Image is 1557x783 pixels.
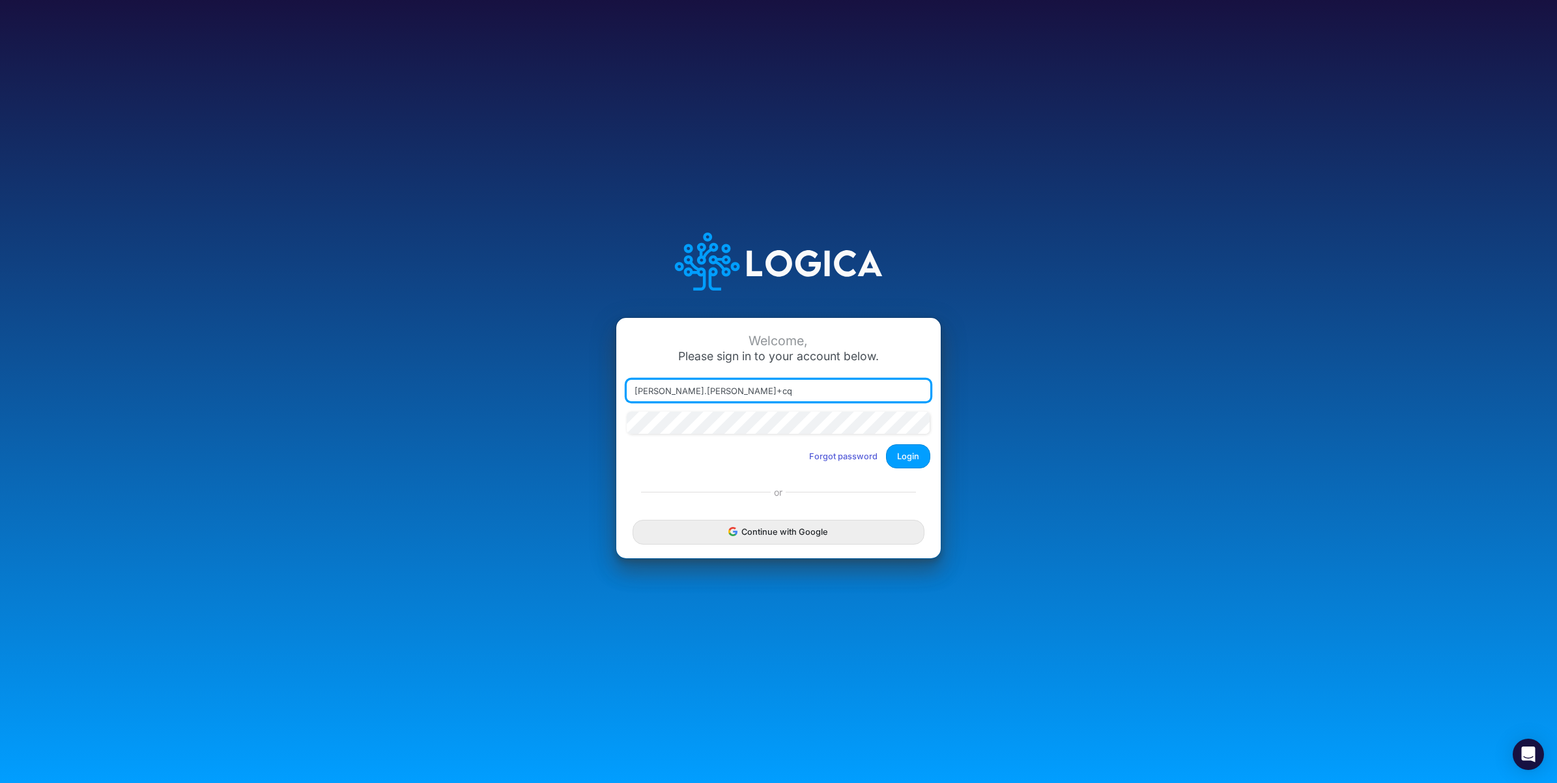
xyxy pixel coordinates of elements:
div: Welcome, [627,334,930,349]
input: Email [627,380,930,402]
button: Continue with Google [633,520,924,544]
div: Open Intercom Messenger [1513,739,1544,770]
button: Forgot password [801,446,886,467]
button: Login [886,444,930,468]
span: Please sign in to your account below. [678,349,879,363]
